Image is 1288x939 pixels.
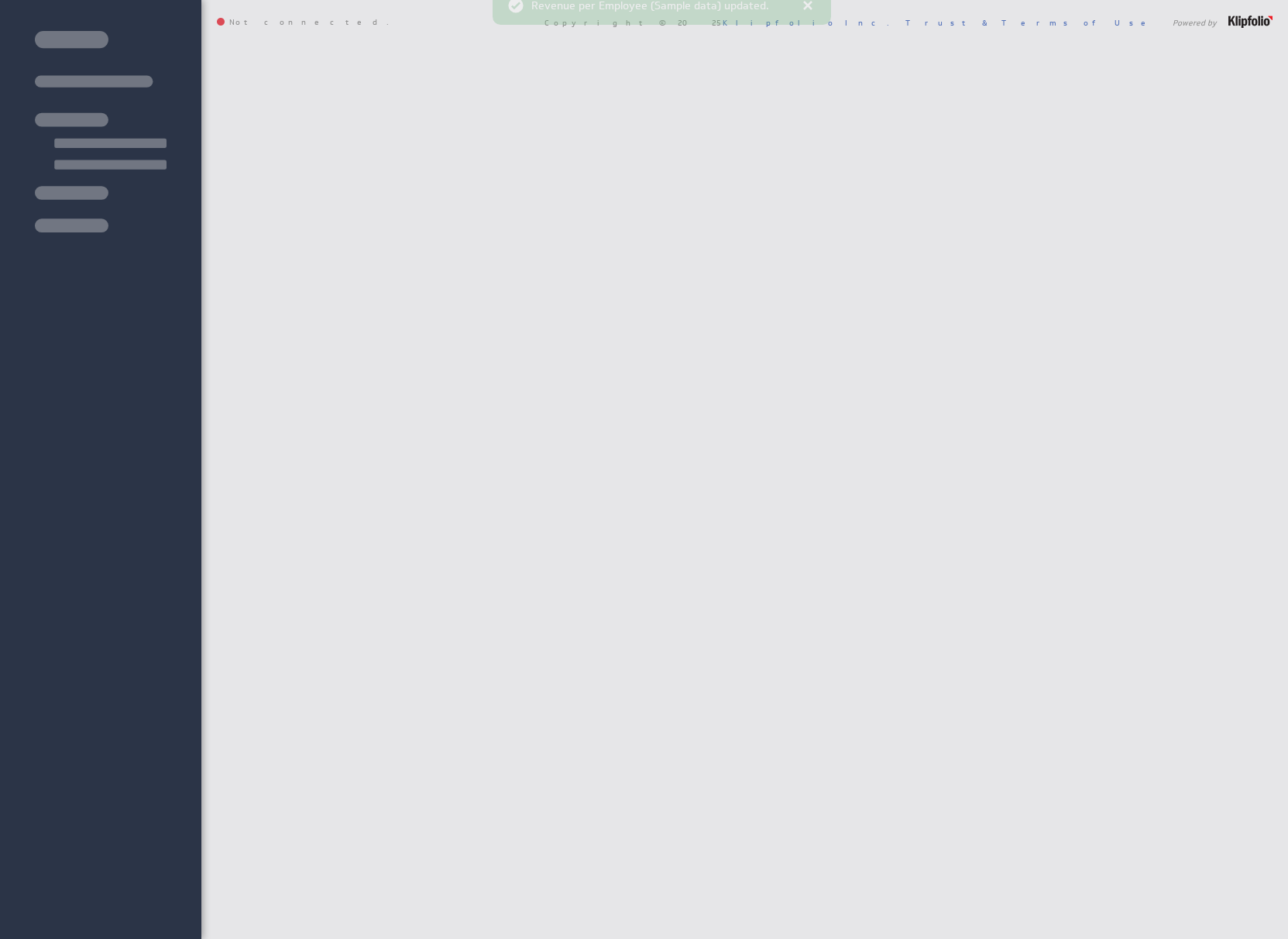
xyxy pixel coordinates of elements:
img: logo-footer.png [1228,15,1273,28]
span: Powered by [1173,19,1217,26]
span: Copyright © 2025 [544,19,889,26]
span: Not connected. [217,18,389,27]
img: skeleton-sidenav.svg [35,31,167,232]
a: Trust & Terms of Use [905,17,1156,28]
